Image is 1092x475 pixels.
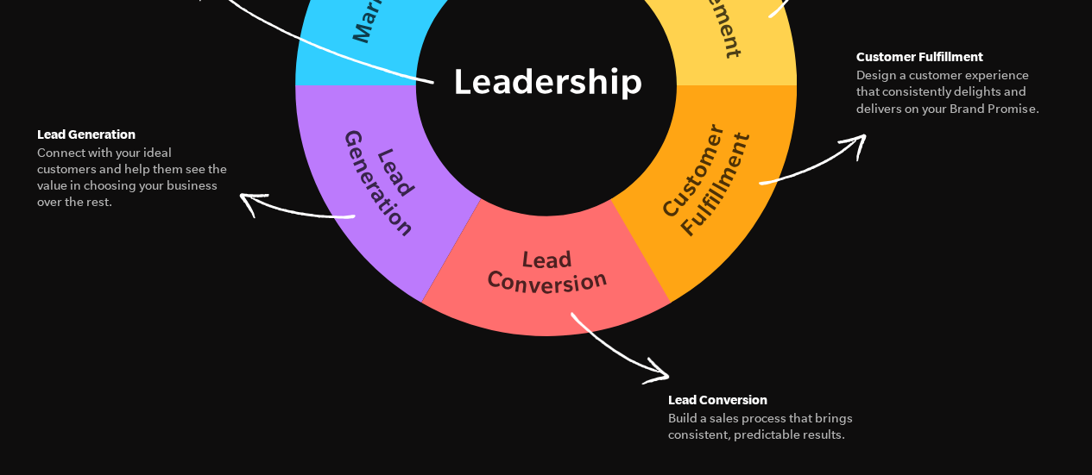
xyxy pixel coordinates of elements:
[37,145,230,211] figcaption: Connect with your ideal customers and help them see the value in choosing your business over the ...
[707,352,1092,475] iframe: Chat Widget
[37,124,230,145] h5: Lead Generation
[856,47,1050,67] h5: Customer Fulfillment
[667,410,861,443] figcaption: Build a sales process that brings consistent, predictable results.
[667,390,861,410] h5: Lead Conversion
[856,67,1050,117] figcaption: Design a customer experience that consistently delights and delivers on your Brand Promise.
